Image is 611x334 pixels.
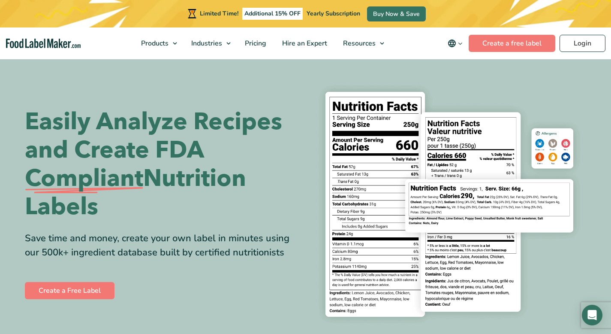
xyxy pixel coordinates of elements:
a: Pricing [237,27,272,59]
span: Additional 15% OFF [242,8,303,20]
span: Resources [340,39,376,48]
a: Products [133,27,181,59]
span: Industries [189,39,223,48]
a: Industries [184,27,235,59]
a: Create a free label [469,35,555,52]
a: Login [560,35,605,52]
h1: Easily Analyze Recipes and Create FDA Nutrition Labels [25,108,299,221]
span: Yearly Subscription [307,9,360,18]
span: Pricing [242,39,267,48]
span: Products [138,39,169,48]
a: Hire an Expert [274,27,333,59]
a: Resources [335,27,388,59]
span: Limited Time! [200,9,238,18]
a: Create a Free Label [25,282,114,299]
a: Buy Now & Save [367,6,426,21]
div: Open Intercom Messenger [582,305,602,325]
div: Save time and money, create your own label in minutes using our 500k+ ingredient database built b... [25,231,299,260]
span: Hire an Expert [280,39,328,48]
span: Compliant [25,164,143,193]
